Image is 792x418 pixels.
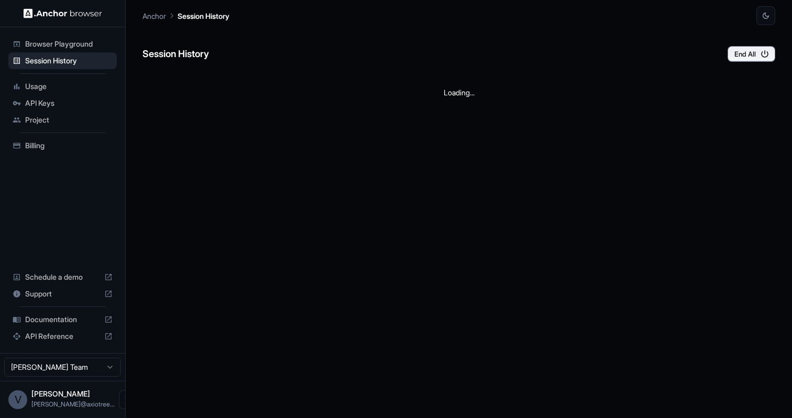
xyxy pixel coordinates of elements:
[142,10,229,21] nav: breadcrumb
[25,115,113,125] span: Project
[25,56,113,66] span: Session History
[25,140,113,151] span: Billing
[8,285,117,302] div: Support
[8,311,117,328] div: Documentation
[119,390,138,409] button: Open menu
[8,112,117,128] div: Project
[728,46,775,62] button: End All
[31,400,115,408] span: vipin@axiotree.com
[8,269,117,285] div: Schedule a demo
[8,36,117,52] div: Browser Playground
[25,272,100,282] span: Schedule a demo
[8,52,117,69] div: Session History
[25,331,100,342] span: API Reference
[25,289,100,299] span: Support
[178,10,229,21] p: Session History
[8,328,117,345] div: API Reference
[8,78,117,95] div: Usage
[142,70,775,115] div: Loading...
[8,390,27,409] div: V
[142,47,209,62] h6: Session History
[25,81,113,92] span: Usage
[8,95,117,112] div: API Keys
[8,137,117,154] div: Billing
[31,389,90,398] span: Vipin Tanna
[142,10,166,21] p: Anchor
[25,314,100,325] span: Documentation
[25,98,113,108] span: API Keys
[24,8,102,18] img: Anchor Logo
[25,39,113,49] span: Browser Playground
